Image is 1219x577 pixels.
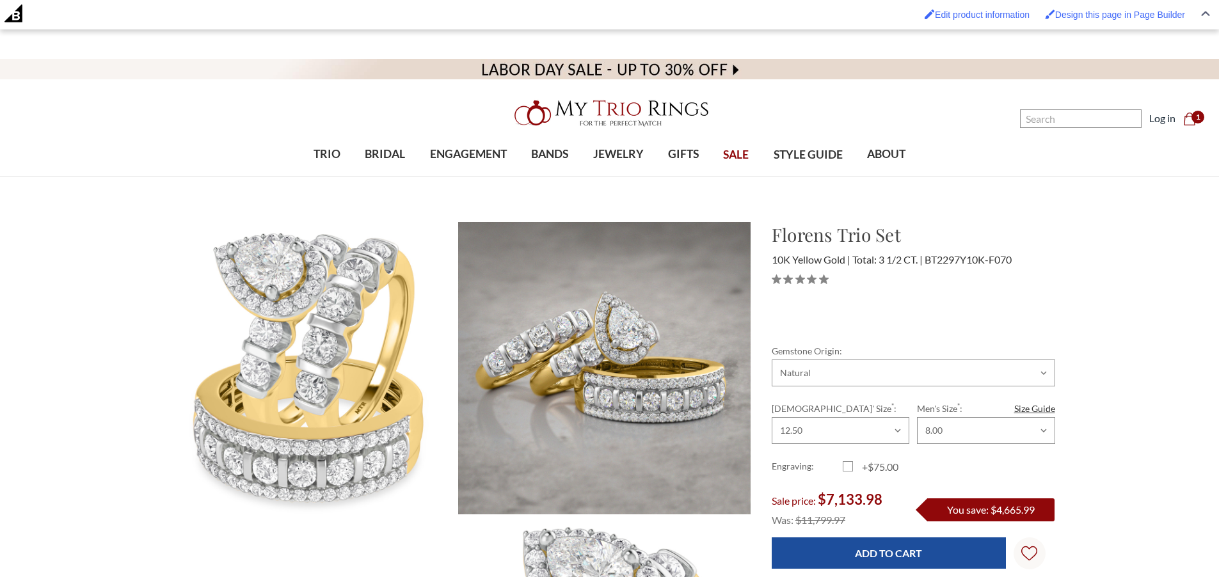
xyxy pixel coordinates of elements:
[772,402,909,415] label: [DEMOGRAPHIC_DATA]' Size :
[774,146,843,163] span: STYLE GUIDE
[353,134,417,175] a: BRIDAL
[935,10,1030,20] span: Edit product information
[1055,10,1185,20] span: Design this page in Page Builder
[1039,3,1191,26] a: Enabled brush for page builder edit. Design this page in Page Builder
[772,494,816,507] span: Sale price:
[1149,111,1175,126] a: Log in
[593,146,644,162] span: JEWELRY
[543,175,556,177] button: submenu toggle
[711,134,761,176] a: SALE
[301,134,353,175] a: TRIO
[867,146,905,162] span: ABOUT
[418,134,519,175] a: ENGAGEMENT
[772,537,1006,569] input: Add to Cart
[519,134,580,175] a: BANDS
[365,146,405,162] span: BRIDAL
[843,459,914,475] label: +$75.00
[507,93,712,134] img: My Trio Rings
[430,146,507,162] span: ENGAGEMENT
[795,514,845,526] span: $11,799.97
[772,253,850,265] span: 10K Yellow Gold
[772,344,1055,358] label: Gemstone Origin:
[353,93,865,134] a: My Trio Rings
[761,134,854,176] a: STYLE GUIDE
[321,175,333,177] button: submenu toggle
[917,402,1055,415] label: Men's Size :
[855,134,918,175] a: ABOUT
[379,175,392,177] button: submenu toggle
[1191,111,1204,123] span: 1
[612,175,625,177] button: submenu toggle
[880,175,893,177] button: submenu toggle
[1045,9,1055,19] img: Enabled brush for page builder edit.
[462,175,475,177] button: submenu toggle
[314,146,340,162] span: TRIO
[1183,113,1196,125] svg: cart.cart_preview
[723,146,749,163] span: SALE
[1183,111,1204,126] a: Cart with 0 items
[1014,402,1055,415] a: Size Guide
[580,134,655,175] a: JEWELRY
[1014,537,1046,569] a: Wish Lists
[1020,109,1142,128] input: Search
[165,222,458,514] img: Photo of Florens 3 1/2 ct tw. Pear Solitaire Trio Set 10K Yellow Gold [BT2297Y-F070]
[852,253,923,265] span: Total: 3 1/2 CT.
[818,491,882,508] span: $7,133.98
[656,134,711,175] a: GIFTS
[1201,11,1210,17] img: Close Admin Bar
[677,175,690,177] button: submenu toggle
[947,503,1035,516] span: You save: $4,665.99
[925,9,935,19] img: Enabled brush for product edit
[925,253,1012,265] span: BT2297Y10K-F070
[772,514,793,526] span: Was:
[668,146,699,162] span: GIFTS
[531,146,568,162] span: BANDS
[458,222,751,514] img: Photo of Florens 3 1/2 ct tw. Pear Solitaire Trio Set 10K Yellow Gold [BT2297Y-F070]
[772,459,843,475] label: Engraving:
[918,3,1036,26] a: Enabled brush for product edit Edit product information
[772,221,1055,248] h1: Florens Trio Set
